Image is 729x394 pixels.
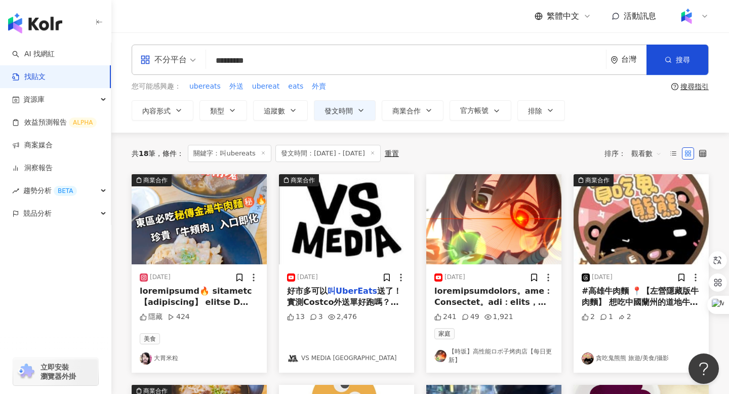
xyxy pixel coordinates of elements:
div: BETA [54,186,77,196]
button: ubereat [252,81,280,92]
div: [DATE] [150,273,171,282]
button: 追蹤數 [253,100,308,121]
button: 商業合作 [132,174,267,264]
span: 商業合作 [392,107,421,115]
a: KOL Avatar【時坂】高性能ロボ子烤肉店【每日更新】 [434,347,553,365]
div: 241 [434,312,457,322]
span: eats [288,82,303,92]
div: 424 [168,312,190,322]
div: 不分平台 [140,52,187,68]
span: 官方帳號 [460,106,489,114]
span: 立即安裝 瀏覽器外掛 [40,363,76,381]
div: [DATE] [592,273,613,282]
img: logo [8,13,62,33]
span: 您可能感興趣： [132,82,181,92]
span: 條件 ： [155,149,184,157]
a: searchAI 找網紅 [12,49,55,59]
div: 共 筆 [132,149,155,157]
span: 追蹤數 [264,107,285,115]
span: 內容形式 [142,107,171,115]
span: 趨勢分析 [23,179,77,202]
span: 發文時間 [325,107,353,115]
span: rise [12,187,19,194]
a: 商案媒合 [12,140,53,150]
div: 搜尋指引 [680,83,709,91]
span: 外賣 [312,82,326,92]
div: 隱藏 [140,312,163,322]
button: 搜尋 [646,45,708,75]
button: eats [288,81,304,92]
span: 資源庫 [23,88,45,111]
button: 外賣 [311,81,327,92]
img: post-image [574,174,709,264]
span: ubereats [189,82,221,92]
img: post-image [426,174,561,264]
span: 發文時間：[DATE] - [DATE] [275,145,381,162]
div: 2 [618,312,631,322]
button: 商業合作 [382,100,443,121]
button: 類型 [199,100,247,121]
div: 台灣 [621,55,646,64]
span: ubereat [252,82,280,92]
img: KOL Avatar [140,352,152,365]
div: 1 [600,312,613,322]
span: 繁體中文 [547,11,579,22]
img: KOL Avatar [434,350,447,362]
a: 找貼文 [12,72,46,82]
span: environment [611,56,618,64]
button: 商業合作 [574,174,709,264]
a: KOL Avatar大胃米粒 [140,352,259,365]
div: 商業合作 [143,175,168,185]
div: 3 [310,312,323,322]
iframe: Help Scout Beacon - Open [688,353,719,384]
button: 官方帳號 [450,100,511,121]
span: 關鍵字：叫ubereats [188,145,271,162]
a: chrome extension立即安裝 瀏覽器外掛 [13,358,98,385]
img: post-image [279,174,414,264]
div: [DATE] [297,273,318,282]
div: 1,921 [484,312,513,322]
div: [DATE] [444,273,465,282]
div: 49 [462,312,479,322]
a: KOL AvatarVS MEDIA [GEOGRAPHIC_DATA] [287,352,406,365]
img: KOL Avatar [582,352,594,365]
span: 競品分析 [23,202,52,225]
div: 2 [582,312,595,322]
img: KOL Avatar [287,352,299,365]
button: ubereats [189,81,221,92]
div: 排序： [604,145,667,162]
div: 2,476 [328,312,357,322]
button: 商業合作 [279,174,414,264]
span: 好市多可以 [287,286,328,296]
span: 觀看數 [631,145,662,162]
span: 外送 [229,82,244,92]
span: 搜尋 [676,56,690,64]
div: 商業合作 [585,175,610,185]
span: 18 [139,149,148,157]
span: 家庭 [434,328,455,339]
div: 商業合作 [291,175,315,185]
div: 重置 [385,149,399,157]
div: 13 [287,312,305,322]
span: 類型 [210,107,224,115]
button: 內容形式 [132,100,193,121]
span: 活動訊息 [624,11,656,21]
button: 排除 [517,100,565,121]
span: appstore [140,55,150,65]
a: KOL Avatar貪吃鬼熊熊 旅遊/美食/攝影 [582,352,701,365]
button: 外送 [229,81,244,92]
span: question-circle [671,83,678,90]
mark: 叫UberEats [328,286,377,296]
img: Kolr%20app%20icon%20%281%29.png [677,7,696,26]
a: 效益預測報告ALPHA [12,117,97,128]
span: 排除 [528,107,542,115]
button: 發文時間 [314,100,376,121]
img: chrome extension [16,364,36,380]
a: 洞察報告 [12,163,53,173]
img: post-image [132,174,267,264]
span: 美食 [140,333,160,344]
